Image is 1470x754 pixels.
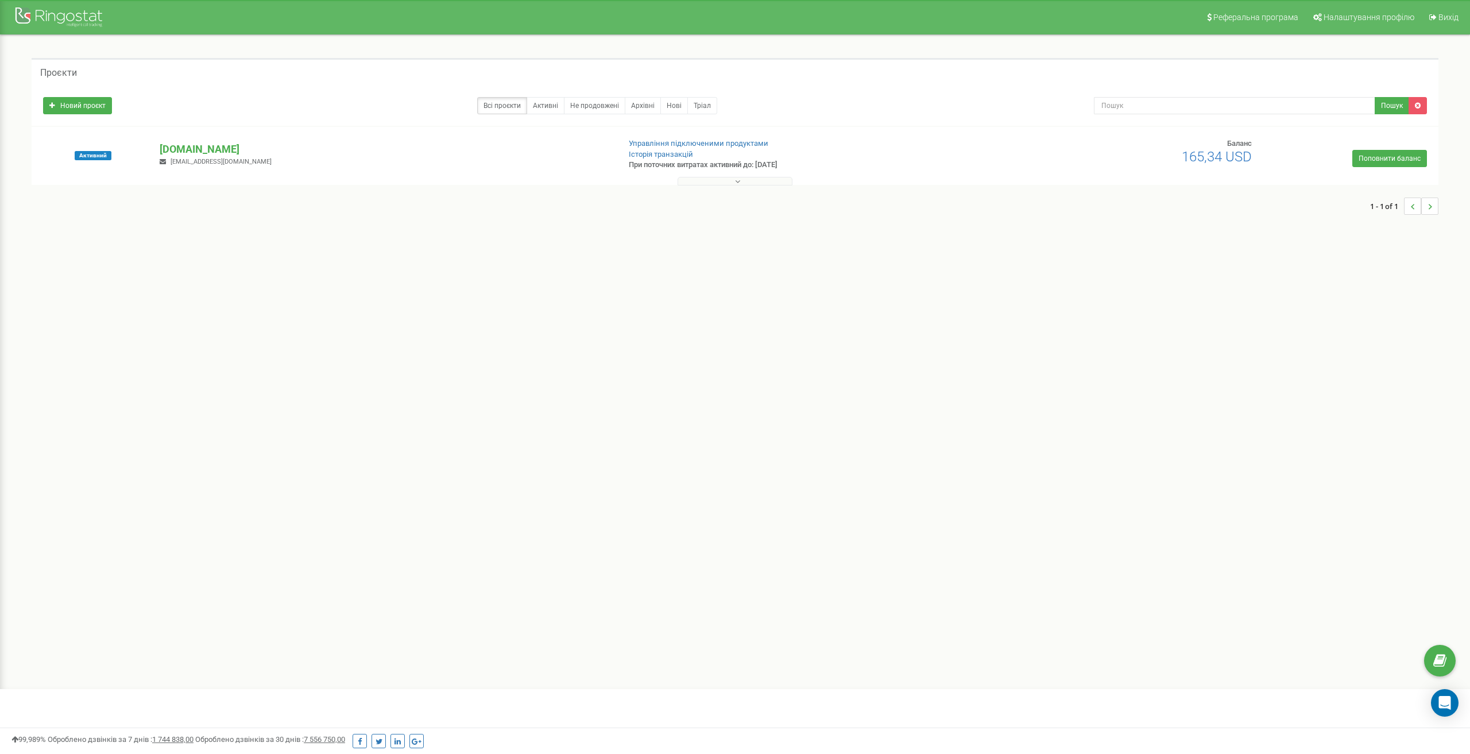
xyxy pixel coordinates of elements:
[1182,149,1252,165] span: 165,34 USD
[477,97,527,114] a: Всі проєкти
[629,139,768,148] a: Управління підключеними продуктами
[629,150,693,158] a: Історія транзакцій
[171,158,272,165] span: [EMAIL_ADDRESS][DOMAIN_NAME]
[1370,186,1438,226] nav: ...
[629,160,962,171] p: При поточних витратах активний до: [DATE]
[160,142,609,157] p: [DOMAIN_NAME]
[660,97,688,114] a: Нові
[1324,13,1414,22] span: Налаштування профілю
[43,97,112,114] a: Новий проєкт
[564,97,625,114] a: Не продовжені
[75,151,111,160] span: Активний
[1431,689,1459,717] div: Open Intercom Messenger
[1213,13,1298,22] span: Реферальна програма
[1370,198,1404,215] span: 1 - 1 of 1
[1352,150,1427,167] a: Поповнити баланс
[687,97,717,114] a: Тріал
[1094,97,1375,114] input: Пошук
[1438,13,1459,22] span: Вихід
[625,97,661,114] a: Архівні
[40,68,77,78] h5: Проєкти
[527,97,564,114] a: Активні
[1375,97,1409,114] button: Пошук
[1227,139,1252,148] span: Баланс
